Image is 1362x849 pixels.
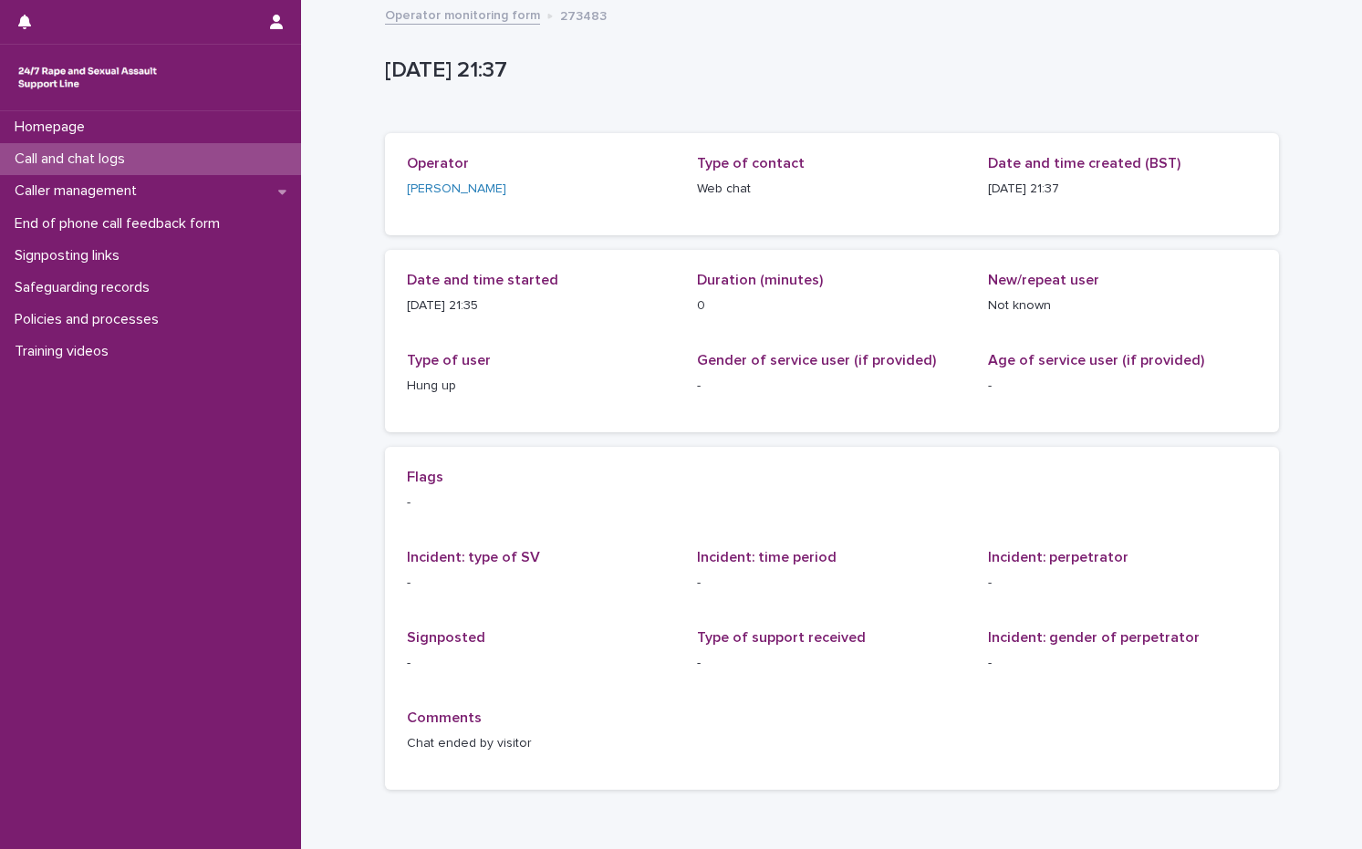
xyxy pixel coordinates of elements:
span: Date and time created (BST) [988,156,1180,171]
span: Type of support received [697,630,866,645]
span: Age of service user (if provided) [988,353,1204,368]
p: - [407,574,676,593]
p: Policies and processes [7,311,173,328]
p: - [988,574,1257,593]
p: - [697,377,966,396]
p: - [988,377,1257,396]
span: Gender of service user (if provided) [697,353,936,368]
span: Flags [407,470,443,484]
span: Type of contact [697,156,805,171]
p: - [407,654,676,673]
p: Homepage [7,119,99,136]
span: Date and time started [407,273,558,287]
p: [DATE] 21:37 [385,57,1272,84]
p: 0 [697,296,966,316]
p: - [697,654,966,673]
p: Call and chat logs [7,150,140,168]
p: [DATE] 21:35 [407,296,676,316]
p: Caller management [7,182,151,200]
p: [DATE] 21:37 [988,180,1257,199]
a: [PERSON_NAME] [407,180,506,199]
span: Incident: perpetrator [988,550,1128,564]
span: New/repeat user [988,273,1099,287]
p: 273483 [560,5,607,25]
p: End of phone call feedback form [7,215,234,233]
span: Incident: time period [697,550,837,564]
img: rhQMoQhaT3yELyF149Cw [15,59,161,96]
p: - [407,493,1257,513]
p: Chat ended by visitor [407,734,1257,753]
span: Incident: type of SV [407,550,540,564]
span: Operator [407,156,469,171]
span: Type of user [407,353,491,368]
p: Hung up [407,377,676,396]
p: Signposting links [7,247,134,264]
p: - [697,574,966,593]
p: Web chat [697,180,966,199]
span: Comments [407,710,482,725]
p: - [988,654,1257,673]
a: Operator monitoring form [385,4,540,25]
span: Incident: gender of perpetrator [988,630,1200,645]
span: Signposted [407,630,485,645]
p: Training videos [7,343,123,360]
p: Not known [988,296,1257,316]
span: Duration (minutes) [697,273,823,287]
p: Safeguarding records [7,279,164,296]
